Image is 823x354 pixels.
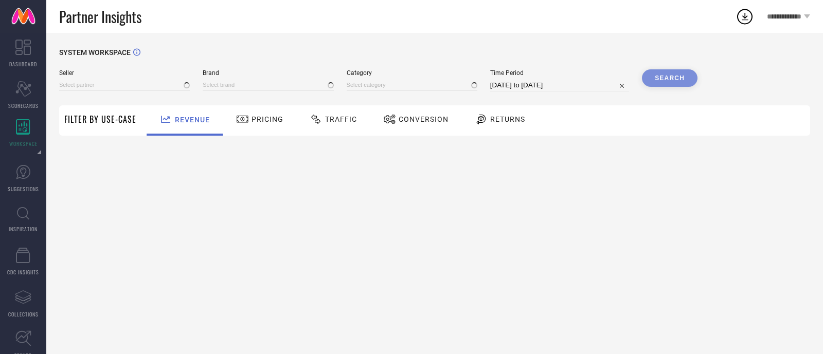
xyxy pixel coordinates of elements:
[59,48,131,57] span: SYSTEM WORKSPACE
[252,115,283,123] span: Pricing
[59,6,141,27] span: Partner Insights
[399,115,449,123] span: Conversion
[736,7,754,26] div: Open download list
[59,80,190,90] input: Select partner
[490,69,629,77] span: Time Period
[203,80,333,90] input: Select brand
[59,69,190,77] span: Seller
[203,69,333,77] span: Brand
[8,310,39,318] span: COLLECTIONS
[347,69,477,77] span: Category
[175,116,210,124] span: Revenue
[64,113,136,125] span: Filter By Use-Case
[9,225,38,233] span: INSPIRATION
[325,115,357,123] span: Traffic
[9,140,38,147] span: WORKSPACE
[7,268,39,276] span: CDC INSIGHTS
[490,79,629,91] input: Select time period
[347,80,477,90] input: Select category
[8,185,39,193] span: SUGGESTIONS
[490,115,525,123] span: Returns
[9,60,37,68] span: DASHBOARD
[8,102,39,109] span: SCORECARDS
